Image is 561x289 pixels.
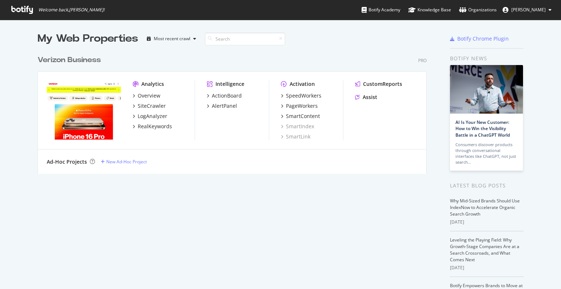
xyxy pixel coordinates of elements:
div: Analytics [141,80,164,88]
div: Activation [290,80,315,88]
a: Verizon Business [38,55,104,65]
div: Pro [418,57,427,64]
a: SpeedWorkers [281,92,321,99]
div: Knowledge Base [408,6,451,14]
a: PageWorkers [281,102,318,110]
div: Organizations [459,6,497,14]
div: grid [38,46,432,174]
div: Most recent crawl [154,37,190,41]
a: AlertPanel [207,102,237,110]
img: Verizon.com/business [47,80,121,140]
div: Ad-Hoc Projects [47,158,87,166]
div: Latest Blog Posts [450,182,523,190]
a: ActionBoard [207,92,242,99]
a: Leveling the Playing Field: Why Growth-Stage Companies Are at a Search Crossroads, and What Comes... [450,237,519,263]
span: Welcome back, [PERSON_NAME] ! [38,7,104,13]
a: SmartIndex [281,123,314,130]
div: SpeedWorkers [286,92,321,99]
div: SmartContent [286,113,320,120]
div: Verizon Business [38,55,101,65]
a: Why Mid-Sized Brands Should Use IndexNow to Accelerate Organic Search Growth [450,198,520,217]
div: [DATE] [450,219,523,225]
a: LogAnalyzer [133,113,167,120]
a: CustomReports [355,80,402,88]
div: Intelligence [215,80,244,88]
div: Botify Chrome Plugin [457,35,509,42]
div: AlertPanel [212,102,237,110]
span: Deepika S [511,7,546,13]
div: [DATE] [450,265,523,271]
input: Search [205,33,285,45]
a: Assist [355,94,377,101]
div: ActionBoard [212,92,242,99]
a: AI Is Your New Customer: How to Win the Visibility Battle in a ChatGPT World [455,119,510,138]
button: [PERSON_NAME] [497,4,557,16]
div: CustomReports [363,80,402,88]
a: SmartContent [281,113,320,120]
div: New Ad-Hoc Project [106,159,147,165]
a: RealKeywords [133,123,172,130]
a: SiteCrawler [133,102,166,110]
a: New Ad-Hoc Project [101,159,147,165]
div: My Web Properties [38,31,138,46]
div: SiteCrawler [138,102,166,110]
button: Most recent crawl [144,33,199,45]
a: Overview [133,92,160,99]
div: Assist [363,94,377,101]
a: Botify Chrome Plugin [450,35,509,42]
div: PageWorkers [286,102,318,110]
div: Consumers discover products through conversational interfaces like ChatGPT, not just search… [455,142,518,165]
div: RealKeywords [138,123,172,130]
div: Botify news [450,54,523,62]
div: Botify Academy [362,6,400,14]
img: AI Is Your New Customer: How to Win the Visibility Battle in a ChatGPT World [450,65,523,114]
div: Overview [138,92,160,99]
div: LogAnalyzer [138,113,167,120]
a: SmartLink [281,133,310,140]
